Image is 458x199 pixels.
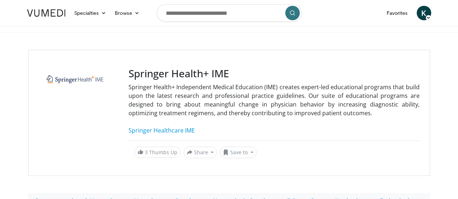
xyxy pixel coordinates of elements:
[134,147,181,158] a: 3 Thumbs Up
[157,4,302,22] input: Search topics, interventions
[70,6,111,20] a: Specialties
[417,6,431,20] a: K
[129,83,420,135] p: Springer Health+ Independent Medical Education (IME) creates expert-led educational programs that...
[184,147,217,158] button: Share
[129,68,420,80] h3: Springer Health+ IME
[382,6,412,20] a: Favorites
[129,126,195,134] a: Springer Healthcare IME
[220,147,257,158] button: Save to
[145,149,148,156] span: 3
[110,6,144,20] a: Browse
[27,9,66,17] img: VuMedi Logo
